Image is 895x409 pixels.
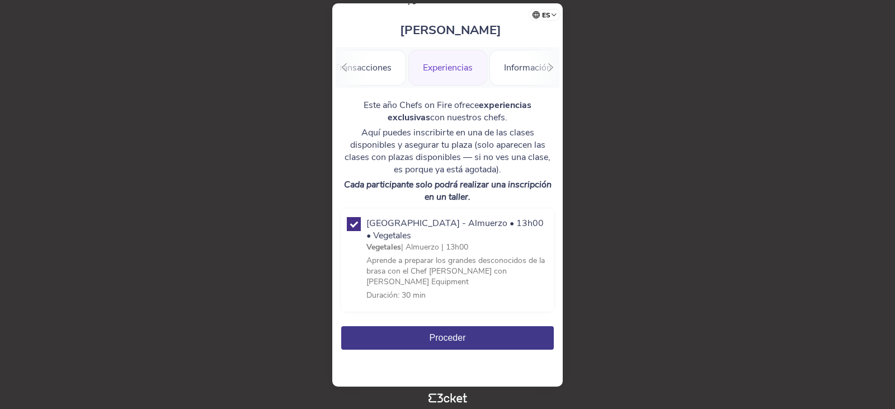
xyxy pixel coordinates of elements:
[341,126,554,176] p: Aquí puedes inscribirte en una de las clases disponibles y asegurar tu plaza (solo aparecen las c...
[366,242,401,252] strong: Vegetales
[489,60,566,73] a: Información
[366,290,548,300] p: Duración: 30 min
[341,326,554,350] button: Proceder
[430,333,466,342] span: Proceder
[366,242,548,252] p: | Almuerzo | 13h00
[366,255,548,287] p: Aprende a preparar los grandes desconocidos de la brasa con el Chef [PERSON_NAME] con [PERSON_NAM...
[408,60,487,73] a: Experiencias
[400,22,501,39] span: [PERSON_NAME]
[489,50,566,86] div: Información
[341,99,554,124] p: Este año Chefs on Fire ofrece con nuestros chefs.
[366,217,548,242] p: [GEOGRAPHIC_DATA] - Almuerzo • 13h00 • Vegetales
[344,178,552,203] em: Cada participante solo podrá realizar una inscripción en un taller.
[408,50,487,86] div: Experiencias
[388,99,531,124] strong: experiencias exclusivas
